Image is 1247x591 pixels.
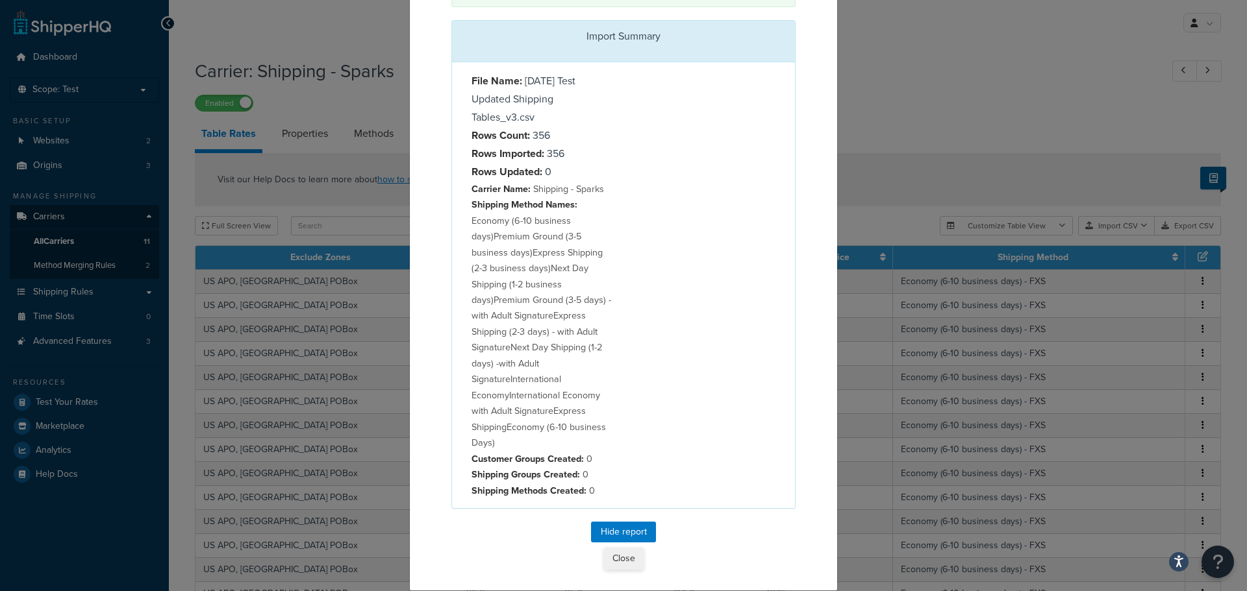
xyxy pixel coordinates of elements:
p: Shipping - Sparks [472,181,614,197]
p: 0 [472,483,614,498]
strong: Carrier Name: [472,182,531,196]
div: [DATE] Test Updated Shipping Tables_v3.csv 356 356 0 [462,72,623,499]
button: Hide report [591,522,656,542]
strong: Rows Imported: [472,146,544,161]
strong: Shipping Groups Created: [472,467,580,481]
p: Economy (6-10 business days) Premium Ground (3-5 business days) Express Shipping (2-3 business da... [472,197,614,451]
p: 0 [472,451,614,466]
button: Close [604,548,644,570]
strong: Customer Groups Created: [472,452,584,466]
strong: Rows Count: [472,128,530,143]
strong: File Name: [472,73,522,88]
h3: Import Summary [462,30,785,42]
strong: Shipping Methods Created: [472,483,586,498]
strong: Shipping Method Names: [472,197,577,211]
strong: Rows Updated: [472,164,542,179]
p: 0 [472,466,614,482]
